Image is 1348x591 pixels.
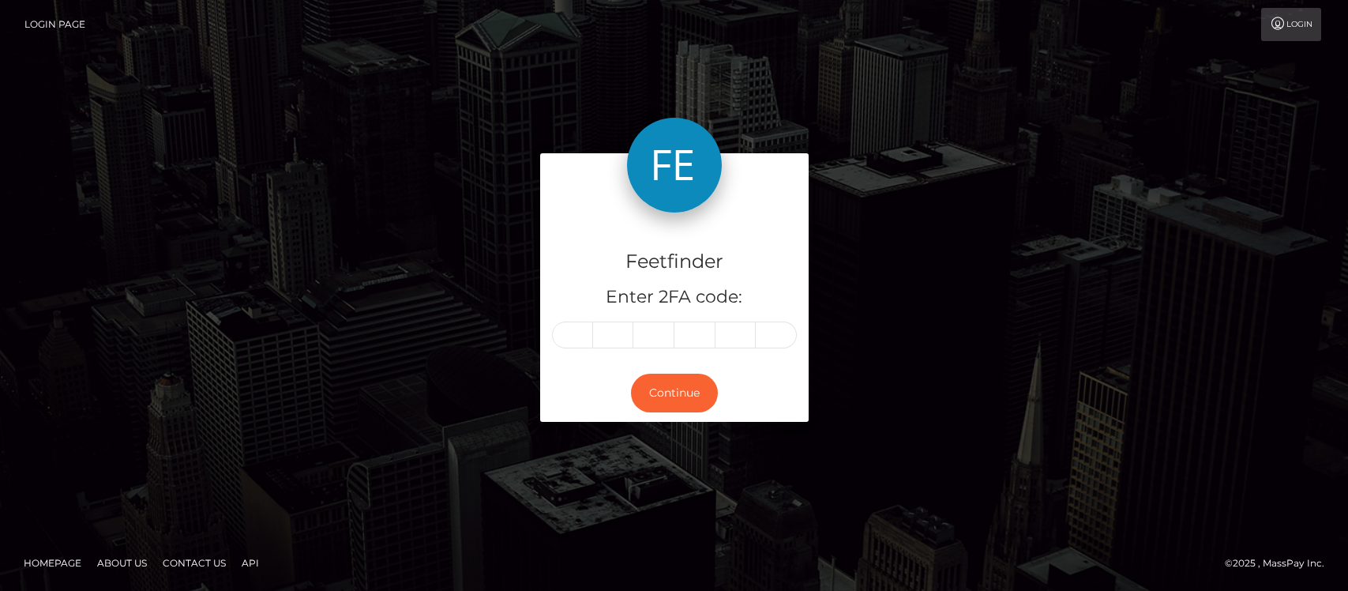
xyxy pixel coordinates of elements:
div: © 2025 , MassPay Inc. [1225,555,1336,572]
h5: Enter 2FA code: [552,285,797,310]
a: Homepage [17,551,88,575]
a: About Us [91,551,153,575]
a: API [235,551,265,575]
a: Contact Us [156,551,232,575]
a: Login Page [24,8,85,41]
h4: Feetfinder [552,248,797,276]
button: Continue [631,374,718,412]
a: Login [1261,8,1321,41]
img: Feetfinder [627,118,722,213]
